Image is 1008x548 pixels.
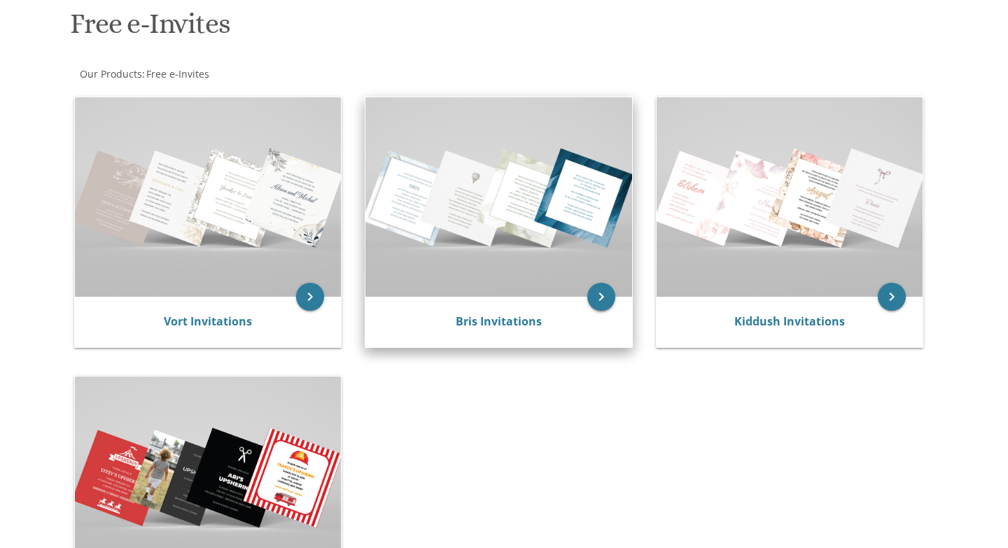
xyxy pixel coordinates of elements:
span: Free e-Invites [146,67,209,80]
a: Our Products [78,67,142,80]
h1: Free e-Invites [70,8,641,50]
a: keyboard_arrow_right [296,283,324,311]
img: Kiddush Invitations [657,97,923,297]
div: : [68,67,505,81]
a: Bris Invitations [456,314,542,329]
a: Free e-Invites [145,67,209,80]
img: Vort Invitations [75,97,342,297]
a: keyboard_arrow_right [587,283,615,311]
a: Kiddush Invitations [734,314,845,329]
a: keyboard_arrow_right [878,283,906,311]
img: Bris Invitations [365,97,632,297]
a: Vort Invitations [164,314,252,329]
